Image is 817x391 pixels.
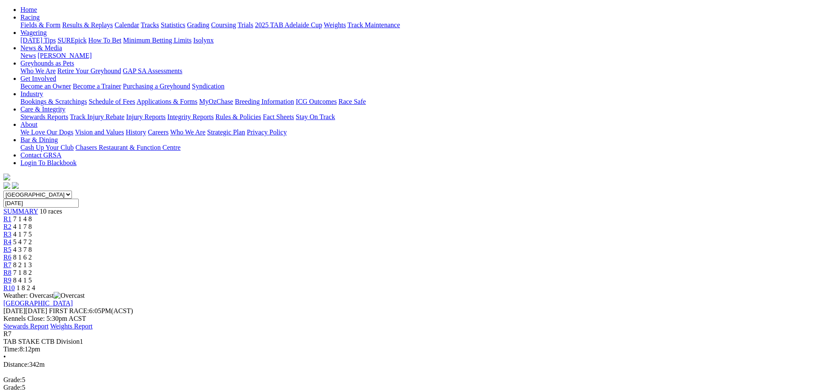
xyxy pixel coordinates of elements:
a: R6 [3,254,11,261]
a: Breeding Information [235,98,294,105]
a: Care & Integrity [20,106,66,113]
a: Track Injury Rebate [70,113,124,120]
span: R7 [3,261,11,268]
a: SUMMARY [3,208,38,215]
a: Fact Sheets [263,113,294,120]
a: Get Involved [20,75,56,82]
a: SUREpick [57,37,86,44]
a: Purchasing a Greyhound [123,83,190,90]
span: 5 4 7 2 [13,238,32,245]
div: Bar & Dining [20,144,814,151]
img: facebook.svg [3,182,10,189]
a: Chasers Restaurant & Function Centre [75,144,180,151]
a: Strategic Plan [207,128,245,136]
span: [DATE] [3,307,26,314]
span: FIRST RACE: [49,307,89,314]
a: Trials [237,21,253,29]
a: R10 [3,284,15,291]
a: Applications & Forms [137,98,197,105]
span: • [3,353,6,360]
div: News & Media [20,52,814,60]
a: Fields & Form [20,21,60,29]
a: Vision and Values [75,128,124,136]
a: 2025 TAB Adelaide Cup [255,21,322,29]
div: Racing [20,21,814,29]
span: 8 2 1 3 [13,261,32,268]
a: Privacy Policy [247,128,287,136]
a: GAP SA Assessments [123,67,183,74]
a: Results & Replays [62,21,113,29]
a: R1 [3,215,11,223]
a: News & Media [20,44,62,51]
a: Weights Report [50,323,93,330]
span: Time: [3,345,20,353]
a: Tracks [141,21,159,29]
a: R2 [3,223,11,230]
span: 8 1 6 2 [13,254,32,261]
div: About [20,128,814,136]
a: Statistics [161,21,186,29]
a: Cash Up Your Club [20,144,74,151]
a: [DATE] Tips [20,37,56,44]
a: About [20,121,37,128]
input: Select date [3,199,79,208]
div: Kennels Close: 5:30pm ACST [3,315,814,323]
div: Get Involved [20,83,814,90]
span: 8 4 1 5 [13,277,32,284]
a: Become an Owner [20,83,71,90]
a: Schedule of Fees [89,98,135,105]
a: R3 [3,231,11,238]
a: ICG Outcomes [296,98,337,105]
div: 8:12pm [3,345,814,353]
span: 7 1 4 8 [13,215,32,223]
a: We Love Our Dogs [20,128,73,136]
img: logo-grsa-white.png [3,174,10,180]
a: R4 [3,238,11,245]
a: Grading [187,21,209,29]
a: How To Bet [89,37,122,44]
div: Industry [20,98,814,106]
div: Care & Integrity [20,113,814,121]
a: Become a Trainer [73,83,121,90]
span: 4 1 7 8 [13,223,32,230]
a: [PERSON_NAME] [37,52,91,59]
span: 10 races [40,208,62,215]
a: MyOzChase [199,98,233,105]
a: Home [20,6,37,13]
span: [DATE] [3,307,47,314]
a: Login To Blackbook [20,159,77,166]
a: Stay On Track [296,113,335,120]
a: Who We Are [20,67,56,74]
div: Greyhounds as Pets [20,67,814,75]
span: R7 [3,330,11,337]
a: Integrity Reports [167,113,214,120]
a: Isolynx [193,37,214,44]
a: R8 [3,269,11,276]
a: News [20,52,36,59]
a: R5 [3,246,11,253]
a: Wagering [20,29,47,36]
a: Racing [20,14,40,21]
a: Stewards Report [3,323,49,330]
div: 342m [3,361,814,368]
a: Bookings & Scratchings [20,98,87,105]
a: Track Maintenance [348,21,400,29]
span: 7 1 8 2 [13,269,32,276]
a: Stewards Reports [20,113,68,120]
span: 4 3 7 8 [13,246,32,253]
span: 4 1 7 5 [13,231,32,238]
a: Industry [20,90,43,97]
a: History [126,128,146,136]
span: Weather: Overcast [3,292,85,299]
a: Who We Are [170,128,206,136]
a: Contact GRSA [20,151,61,159]
div: TAB STAKE CTB Division1 [3,338,814,345]
a: Syndication [192,83,224,90]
